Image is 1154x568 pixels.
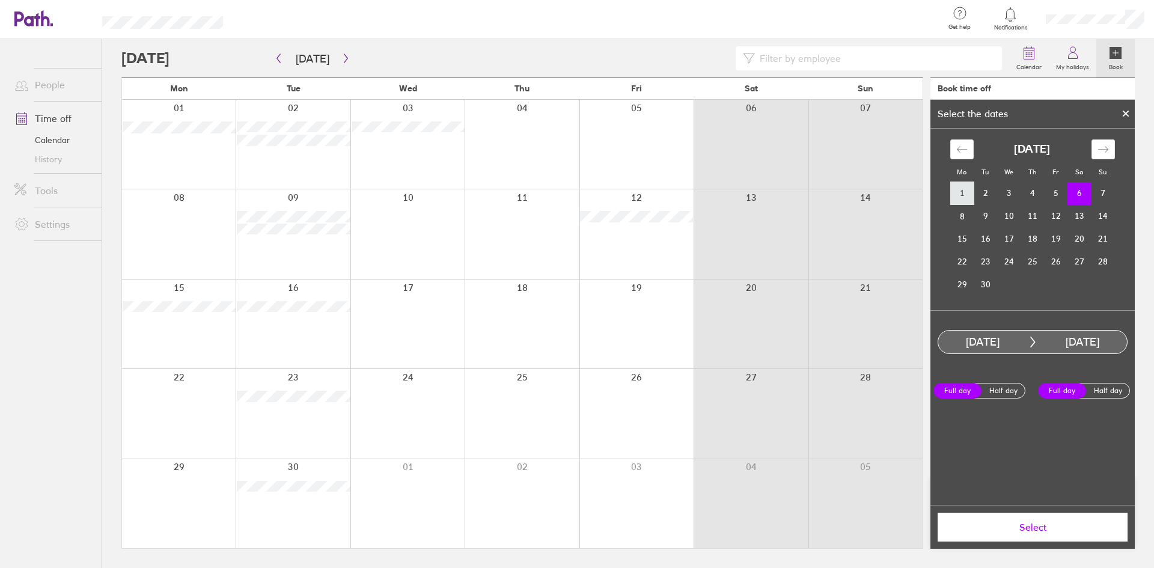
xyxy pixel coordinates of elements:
label: Calendar [1009,60,1049,71]
small: Sa [1075,168,1083,176]
td: Choose Thursday, September 4, 2025 as your check-out date. It’s available. [1021,182,1044,205]
a: Tools [5,179,102,203]
span: Sat [745,84,758,93]
div: [DATE] [1038,336,1127,349]
span: Get help [940,23,979,31]
div: Move forward to switch to the next month. [1091,139,1115,159]
td: Choose Wednesday, September 17, 2025 as your check-out date. It’s available. [997,228,1021,251]
a: Notifications [991,6,1030,31]
td: Choose Tuesday, September 30, 2025 as your check-out date. It’s available. [974,273,997,296]
td: Choose Thursday, September 11, 2025 as your check-out date. It’s available. [1021,205,1044,228]
a: History [5,150,102,169]
td: Choose Tuesday, September 16, 2025 as your check-out date. It’s available. [974,228,997,251]
span: Select [946,522,1119,533]
td: Choose Sunday, September 7, 2025 as your check-out date. It’s available. [1091,182,1114,205]
div: Book time off [938,84,991,93]
td: Choose Friday, September 5, 2025 as your check-out date. It’s available. [1044,182,1067,205]
td: Choose Monday, September 29, 2025 as your check-out date. It’s available. [950,273,974,296]
small: Fr [1052,168,1058,176]
button: Select [938,513,1128,542]
div: Calendar [937,129,1128,310]
span: Mon [170,84,188,93]
a: Calendar [5,130,102,150]
td: Choose Saturday, September 20, 2025 as your check-out date. It’s available. [1067,228,1091,251]
span: Wed [399,84,417,93]
label: Half day [979,383,1027,398]
td: Choose Saturday, September 27, 2025 as your check-out date. It’s available. [1067,251,1091,273]
span: Notifications [991,24,1030,31]
td: Choose Thursday, September 25, 2025 as your check-out date. It’s available. [1021,251,1044,273]
div: Select the dates [930,108,1015,119]
td: Choose Monday, September 8, 2025 as your check-out date. It’s available. [950,205,974,228]
label: Book [1102,60,1130,71]
a: My holidays [1049,39,1096,78]
td: Selected as start date. Saturday, September 6, 2025 [1067,182,1091,205]
td: Choose Monday, September 22, 2025 as your check-out date. It’s available. [950,251,974,273]
td: Choose Wednesday, September 3, 2025 as your check-out date. It’s available. [997,182,1021,205]
small: Th [1028,168,1036,176]
td: Choose Friday, September 26, 2025 as your check-out date. It’s available. [1044,251,1067,273]
td: Choose Tuesday, September 2, 2025 as your check-out date. It’s available. [974,182,997,205]
strong: [DATE] [1014,143,1050,156]
small: Tu [982,168,989,176]
label: Half day [1084,383,1132,398]
td: Choose Friday, September 12, 2025 as your check-out date. It’s available. [1044,205,1067,228]
span: Tue [287,84,301,93]
small: Mo [957,168,966,176]
td: Choose Thursday, September 18, 2025 as your check-out date. It’s available. [1021,228,1044,251]
div: Move backward to switch to the previous month. [950,139,974,159]
a: Calendar [1009,39,1049,78]
small: Su [1099,168,1107,176]
a: Book [1096,39,1135,78]
td: Choose Sunday, September 21, 2025 as your check-out date. It’s available. [1091,228,1114,251]
button: [DATE] [286,49,339,69]
label: Full day [933,383,982,399]
td: Choose Friday, September 19, 2025 as your check-out date. It’s available. [1044,228,1067,251]
td: Choose Wednesday, September 10, 2025 as your check-out date. It’s available. [997,205,1021,228]
td: Choose Saturday, September 13, 2025 as your check-out date. It’s available. [1067,205,1091,228]
label: My holidays [1049,60,1096,71]
td: Choose Tuesday, September 23, 2025 as your check-out date. It’s available. [974,251,997,273]
input: Filter by employee [755,47,995,70]
td: Choose Monday, September 1, 2025 as your check-out date. It’s available. [950,182,974,205]
td: Choose Tuesday, September 9, 2025 as your check-out date. It’s available. [974,205,997,228]
div: [DATE] [938,336,1027,349]
td: Choose Wednesday, September 24, 2025 as your check-out date. It’s available. [997,251,1021,273]
label: Full day [1038,383,1086,399]
span: Fri [631,84,642,93]
td: Choose Sunday, September 28, 2025 as your check-out date. It’s available. [1091,251,1114,273]
small: We [1004,168,1013,176]
td: Choose Sunday, September 14, 2025 as your check-out date. It’s available. [1091,205,1114,228]
a: Settings [5,212,102,236]
a: People [5,73,102,97]
td: Choose Monday, September 15, 2025 as your check-out date. It’s available. [950,228,974,251]
a: Time off [5,106,102,130]
span: Sun [858,84,873,93]
span: Thu [514,84,530,93]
